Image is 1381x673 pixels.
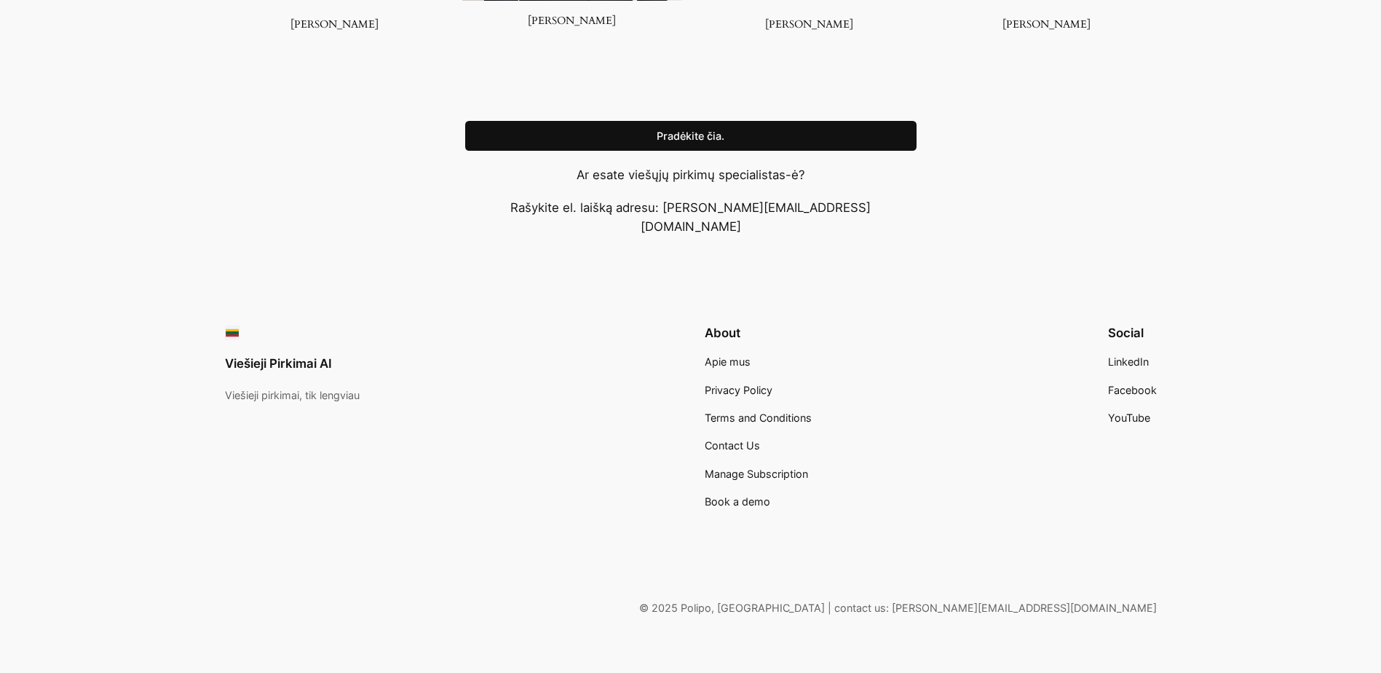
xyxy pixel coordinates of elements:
[705,494,770,510] a: Book a demo
[705,355,751,368] span: Apie mus
[225,356,332,371] a: Viešieji Pirkimai AI
[1108,354,1157,426] nav: Footer navigation 3
[705,326,812,340] h2: About
[465,121,917,151] a: Pradėkite čia.
[1108,384,1157,396] span: Facebook
[705,412,812,424] span: Terms and Conditions
[705,382,772,398] a: Privacy Policy
[1108,326,1157,340] h2: Social
[1108,354,1149,370] a: LinkedIn
[705,439,760,452] span: Contact Us
[1108,412,1150,424] span: YouTube
[705,495,770,508] span: Book a demo
[1108,355,1149,368] span: LinkedIn
[705,354,812,510] nav: Footer navigation 4
[705,354,751,370] a: Apie mus
[225,600,1157,616] p: © 2025 Polipo, [GEOGRAPHIC_DATA] | contact us: [PERSON_NAME][EMAIL_ADDRESS][DOMAIN_NAME]
[700,18,919,31] h3: [PERSON_NAME]
[705,466,808,482] a: Manage Subscription
[225,326,240,340] img: Viešieji pirkimai logo
[705,410,812,426] a: Terms and Conditions
[462,15,682,27] h3: [PERSON_NAME]
[1108,382,1157,398] a: Facebook
[705,468,808,480] span: Manage Subscription
[465,165,917,184] p: Ar esate viešųjų pirkimų specialistas-ė?
[705,384,772,396] span: Privacy Policy
[465,198,917,236] p: Rašykite el. laišką adresu: [PERSON_NAME][EMAIL_ADDRESS][DOMAIN_NAME]
[1108,410,1150,426] a: YouTube
[225,18,445,31] h3: [PERSON_NAME]
[225,387,360,404] p: Viešieji pirkimai, tik lengviau
[705,438,760,454] a: Contact Us
[937,18,1157,31] h3: [PERSON_NAME]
